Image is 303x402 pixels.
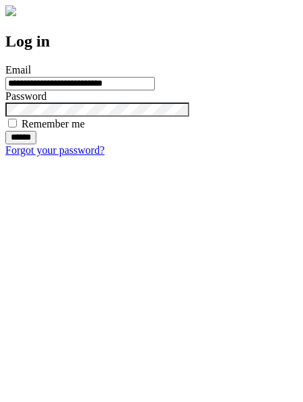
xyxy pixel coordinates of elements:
[22,118,85,130] label: Remember me
[5,90,46,102] label: Password
[5,64,31,76] label: Email
[5,144,104,156] a: Forgot your password?
[5,32,298,51] h2: Log in
[5,5,16,16] img: logo-4e3dc11c47720685a147b03b5a06dd966a58ff35d612b21f08c02c0306f2b779.png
